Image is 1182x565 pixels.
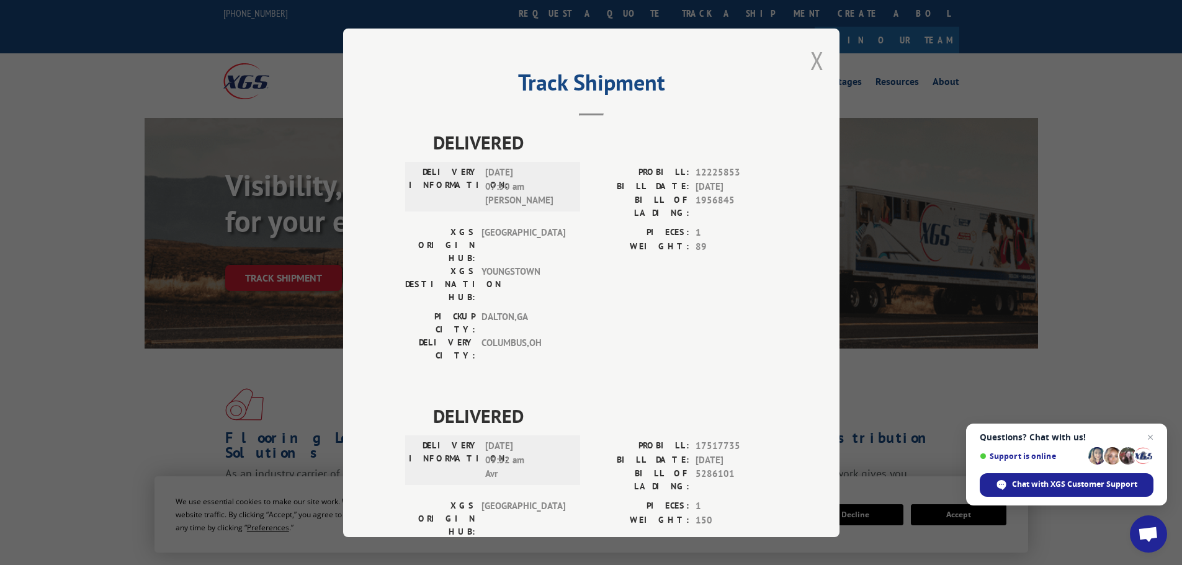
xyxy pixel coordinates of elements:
span: [GEOGRAPHIC_DATA] [481,226,565,265]
span: 1 [696,499,777,514]
label: XGS ORIGIN HUB: [405,226,475,265]
label: XGS ORIGIN HUB: [405,499,475,538]
span: [DATE] [696,179,777,194]
label: BILL DATE: [591,179,689,194]
label: PIECES: [591,499,689,514]
label: DELIVERY INFORMATION: [409,439,479,481]
span: 1 [696,226,777,240]
span: 17517735 [696,439,777,453]
span: 5286101 [696,467,777,493]
span: YOUNGSTOWN [481,265,565,304]
label: WEIGHT: [591,239,689,254]
div: Open chat [1130,515,1167,553]
label: DELIVERY CITY: [405,336,475,362]
span: DALTON , GA [481,310,565,336]
span: 1956845 [696,194,777,220]
label: XGS DESTINATION HUB: [405,265,475,304]
span: DELIVERED [433,402,777,430]
span: [DATE] [696,453,777,467]
span: COLUMBUS , OH [481,336,565,362]
span: Questions? Chat with us! [980,432,1153,442]
span: Chat with XGS Customer Support [1012,479,1137,490]
div: Chat with XGS Customer Support [980,473,1153,497]
label: BILL OF LADING: [591,194,689,220]
span: Close chat [1143,430,1158,445]
label: PROBILL: [591,439,689,453]
button: Close modal [810,44,824,77]
span: [DATE] 09:52 am Avr [485,439,569,481]
span: 150 [696,513,777,527]
label: BILL OF LADING: [591,467,689,493]
span: Support is online [980,452,1084,461]
span: [DATE] 07:50 am [PERSON_NAME] [485,166,569,208]
label: DELIVERY INFORMATION: [409,166,479,208]
span: [GEOGRAPHIC_DATA] [481,499,565,538]
label: WEIGHT: [591,513,689,527]
label: PICKUP CITY: [405,310,475,336]
span: DELIVERED [433,128,777,156]
label: PIECES: [591,226,689,240]
h2: Track Shipment [405,74,777,97]
span: 89 [696,239,777,254]
label: BILL DATE: [591,453,689,467]
label: PROBILL: [591,166,689,180]
span: 12225853 [696,166,777,180]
